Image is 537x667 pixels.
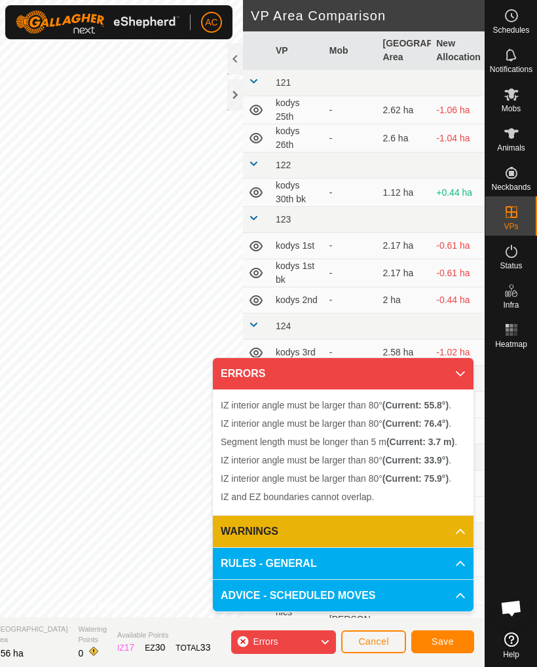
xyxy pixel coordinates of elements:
[221,556,317,571] span: RULES - GENERAL
[329,239,373,253] div: -
[117,641,134,655] div: IZ
[205,16,217,29] span: AC
[378,96,432,124] td: 2.62 ha
[431,179,485,207] td: +0.44 ha
[431,96,485,124] td: -1.06 ha
[270,340,324,366] td: kodys 3rd
[270,179,324,207] td: kodys 30th bk
[378,287,432,314] td: 2 ha
[270,259,324,287] td: kodys 1st bk
[497,144,525,152] span: Animals
[432,636,454,647] span: Save
[329,132,373,145] div: -
[329,266,373,280] div: -
[329,293,373,307] div: -
[504,223,518,230] span: VPs
[276,77,291,88] span: 121
[431,124,485,153] td: -1.04 ha
[270,31,324,70] th: VP
[276,321,291,331] span: 124
[378,233,432,259] td: 2.17 ha
[341,630,406,653] button: Cancel
[200,642,211,653] span: 33
[213,548,473,579] p-accordion-header: RULES - GENERAL
[270,124,324,153] td: kodys 26th
[145,641,165,655] div: EZ
[79,624,107,645] span: Watering Points
[276,214,291,225] span: 123
[251,8,485,24] h2: VP Area Comparison
[221,473,451,484] span: IZ interior angle must be larger than 80° .
[253,636,278,647] span: Errors
[431,287,485,314] td: -0.44 ha
[378,31,432,70] th: [GEOGRAPHIC_DATA] Area
[490,65,532,73] span: Notifications
[124,642,135,653] span: 17
[329,103,373,117] div: -
[431,31,485,70] th: New Allocation
[79,648,84,658] span: 0
[495,340,527,348] span: Heatmap
[221,437,457,447] span: Segment length must be longer than 5 m .
[502,105,521,113] span: Mobs
[221,366,265,382] span: ERRORS
[324,31,378,70] th: Mob
[221,418,451,429] span: IZ interior angle must be larger than 80° .
[276,160,291,170] span: 122
[382,418,449,429] b: (Current: 76.4°)
[213,516,473,547] p-accordion-header: WARNINGS
[329,346,373,359] div: -
[213,389,473,515] p-accordion-content: ERRORS
[503,651,519,658] span: Help
[221,492,374,502] span: IZ and EZ boundaries cannot overlap.
[117,630,210,641] span: Available Points
[378,340,432,366] td: 2.58 ha
[411,630,474,653] button: Save
[16,10,179,34] img: Gallagher Logo
[221,400,451,410] span: IZ interior angle must be larger than 80° .
[176,641,210,655] div: TOTAL
[213,580,473,611] p-accordion-header: ADVICE - SCHEDULED MOVES
[378,124,432,153] td: 2.6 ha
[270,287,324,314] td: kodys 2nd
[71,600,120,612] a: Privacy Policy
[492,26,529,34] span: Schedules
[213,358,473,389] p-accordion-header: ERRORS
[358,636,389,647] span: Cancel
[378,179,432,207] td: 1.12 ha
[491,183,530,191] span: Neckbands
[378,259,432,287] td: 2.17 ha
[270,233,324,259] td: kodys 1st
[431,259,485,287] td: -0.61 ha
[270,96,324,124] td: kodys 25th
[382,473,449,484] b: (Current: 75.9°)
[492,588,531,628] div: Open chat
[503,301,519,309] span: Infra
[431,233,485,259] td: -0.61 ha
[382,455,449,465] b: (Current: 33.9°)
[221,524,278,539] span: WARNINGS
[329,186,373,200] div: -
[155,642,166,653] span: 30
[221,588,375,604] span: ADVICE - SCHEDULED MOVES
[221,455,451,465] span: IZ interior angle must be larger than 80° .
[500,262,522,270] span: Status
[431,340,485,366] td: -1.02 ha
[485,627,537,664] a: Help
[136,600,174,612] a: Contact Us
[386,437,454,447] b: (Current: 3.7 m)
[382,400,449,410] b: (Current: 55.8°)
